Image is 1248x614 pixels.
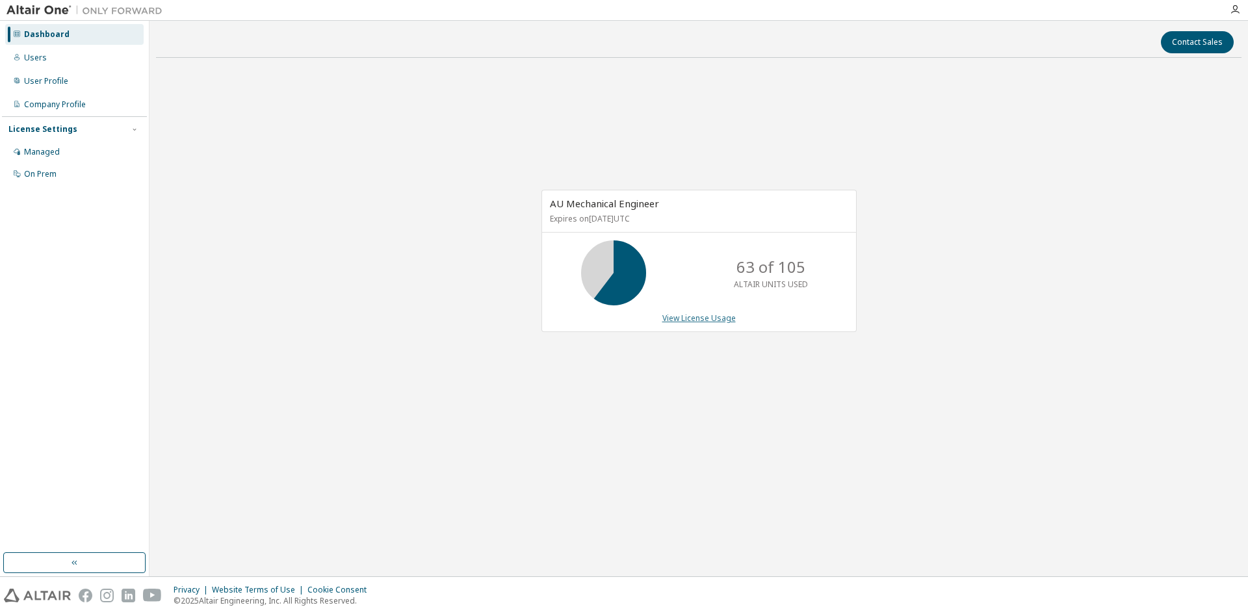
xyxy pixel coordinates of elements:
[734,279,808,290] p: ALTAIR UNITS USED
[100,589,114,602] img: instagram.svg
[736,256,805,278] p: 63 of 105
[24,76,68,86] div: User Profile
[8,124,77,134] div: License Settings
[307,585,374,595] div: Cookie Consent
[212,585,307,595] div: Website Terms of Use
[143,589,162,602] img: youtube.svg
[6,4,169,17] img: Altair One
[550,197,659,210] span: AU Mechanical Engineer
[24,147,60,157] div: Managed
[550,213,845,224] p: Expires on [DATE] UTC
[174,585,212,595] div: Privacy
[24,53,47,63] div: Users
[79,589,92,602] img: facebook.svg
[24,29,70,40] div: Dashboard
[662,313,736,324] a: View License Usage
[174,595,374,606] p: © 2025 Altair Engineering, Inc. All Rights Reserved.
[122,589,135,602] img: linkedin.svg
[24,99,86,110] div: Company Profile
[24,169,57,179] div: On Prem
[4,589,71,602] img: altair_logo.svg
[1161,31,1234,53] button: Contact Sales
